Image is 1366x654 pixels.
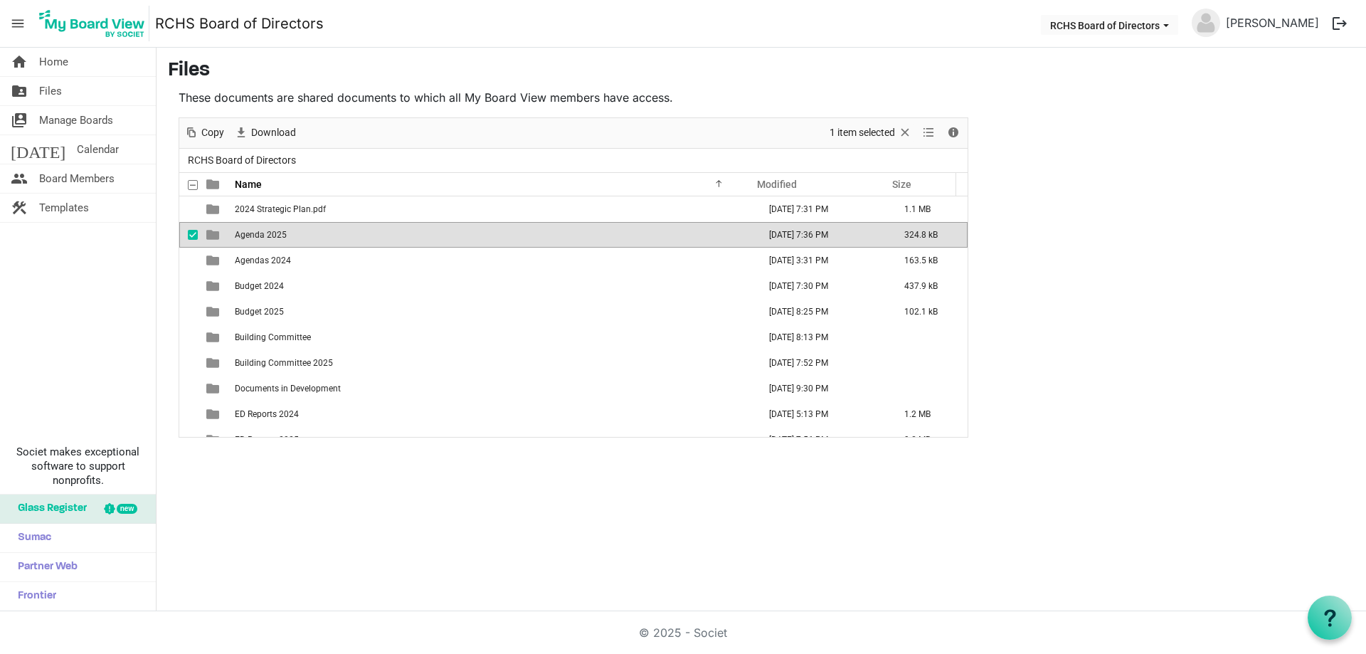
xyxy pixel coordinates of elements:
td: 163.5 kB is template cell column header Size [889,248,968,273]
span: Agenda 2025 [235,230,287,240]
td: 324.8 kB is template cell column header Size [889,222,968,248]
td: is template cell column header Size [889,325,968,350]
span: folder_shared [11,77,28,105]
td: January 16, 2024 8:13 PM column header Modified [754,325,889,350]
span: Board Members [39,164,115,193]
td: Agenda 2025 is template cell column header Name [231,222,754,248]
td: Building Committee is template cell column header Name [231,325,754,350]
td: checkbox [179,350,198,376]
span: Partner Web [11,553,78,581]
span: Manage Boards [39,106,113,135]
div: new [117,504,137,514]
td: checkbox [179,196,198,222]
button: Download [232,124,299,142]
td: Agendas 2024 is template cell column header Name [231,248,754,273]
span: Calendar [77,135,119,164]
span: Download [250,124,297,142]
span: Building Committee 2025 [235,358,333,368]
span: switch_account [11,106,28,135]
td: is template cell column header type [198,248,231,273]
td: September 25, 2024 7:31 PM column header Modified [754,196,889,222]
span: Documents in Development [235,384,341,394]
td: September 21, 2024 3:31 PM column header Modified [754,248,889,273]
td: is template cell column header type [198,427,231,453]
a: [PERSON_NAME] [1220,9,1325,37]
span: RCHS Board of Directors [185,152,299,169]
span: Frontier [11,582,56,611]
button: logout [1325,9,1355,38]
span: 2024 Strategic Plan.pdf [235,204,326,214]
a: © 2025 - Societ [639,626,727,640]
span: ED Reports 2025 [235,435,299,445]
td: September 20, 2024 5:13 PM column header Modified [754,401,889,427]
td: checkbox [179,401,198,427]
td: is template cell column header type [198,350,231,376]
button: View dropdownbutton [920,124,937,142]
td: is template cell column header type [198,222,231,248]
td: Building Committee 2025 is template cell column header Name [231,350,754,376]
span: Files [39,77,62,105]
td: is template cell column header Size [889,350,968,376]
span: Budget 2025 [235,307,284,317]
td: February 01, 2025 8:25 PM column header Modified [754,299,889,325]
img: My Board View Logo [35,6,149,41]
td: November 27, 2023 9:30 PM column header Modified [754,376,889,401]
td: 437.9 kB is template cell column header Size [889,273,968,299]
span: construction [11,194,28,222]
td: 1.1 MB is template cell column header Size [889,196,968,222]
td: 102.1 kB is template cell column header Size [889,299,968,325]
a: My Board View Logo [35,6,155,41]
span: Budget 2024 [235,281,284,291]
td: ED Reports 2024 is template cell column header Name [231,401,754,427]
span: Glass Register [11,495,87,523]
td: 9.2 MB is template cell column header Size [889,427,968,453]
td: February 01, 2025 7:52 PM column header Modified [754,350,889,376]
span: home [11,48,28,76]
span: [DATE] [11,135,65,164]
h3: Files [168,59,1355,83]
a: RCHS Board of Directors [155,9,324,38]
td: is template cell column header type [198,273,231,299]
td: 1.2 MB is template cell column header Size [889,401,968,427]
button: RCHS Board of Directors dropdownbutton [1041,15,1178,35]
div: Download [229,118,301,148]
td: checkbox [179,325,198,350]
td: checkbox [179,299,198,325]
button: Copy [182,124,227,142]
span: Size [892,179,911,190]
td: checkbox [179,427,198,453]
div: Clear selection [825,118,917,148]
span: Home [39,48,68,76]
td: January 15, 2024 7:30 PM column header Modified [754,273,889,299]
img: no-profile-picture.svg [1192,9,1220,37]
td: checkbox [179,376,198,401]
td: checkbox [179,222,198,248]
span: Copy [200,124,226,142]
div: View [917,118,941,148]
span: Modified [757,179,797,190]
td: ED Reports 2025 is template cell column header Name [231,427,754,453]
td: Budget 2024 is template cell column header Name [231,273,754,299]
button: Selection [827,124,915,142]
td: Documents in Development is template cell column header Name [231,376,754,401]
span: Agendas 2024 [235,255,291,265]
td: is template cell column header type [198,325,231,350]
span: ED Reports 2024 [235,409,299,419]
td: May 19, 2025 7:56 PM column header Modified [754,427,889,453]
span: Sumac [11,524,51,552]
td: is template cell column header Size [889,376,968,401]
button: Details [944,124,963,142]
div: Details [941,118,965,148]
td: is template cell column header type [198,299,231,325]
td: Budget 2025 is template cell column header Name [231,299,754,325]
td: is template cell column header type [198,401,231,427]
span: people [11,164,28,193]
td: 2024 Strategic Plan.pdf is template cell column header Name [231,196,754,222]
span: Societ makes exceptional software to support nonprofits. [6,445,149,487]
span: menu [4,10,31,37]
td: May 15, 2025 7:36 PM column header Modified [754,222,889,248]
p: These documents are shared documents to which all My Board View members have access. [179,89,968,106]
td: checkbox [179,273,198,299]
span: 1 item selected [828,124,896,142]
td: checkbox [179,248,198,273]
